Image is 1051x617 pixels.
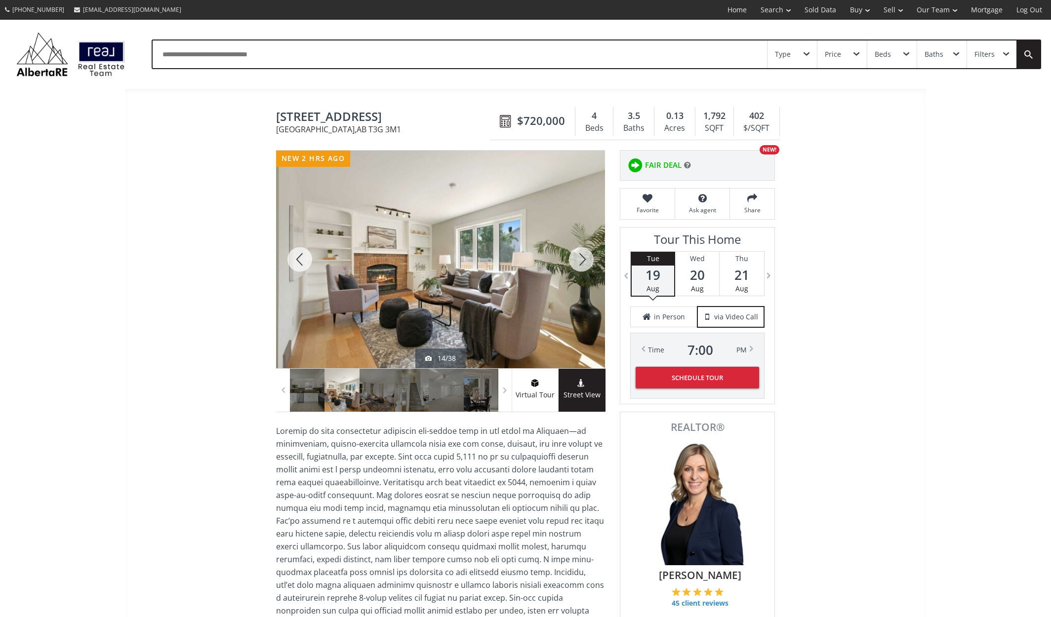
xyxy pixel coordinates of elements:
img: 4 of 5 stars [704,587,713,596]
div: 402 [739,110,774,122]
div: Baths [618,121,649,136]
div: 0.13 [659,110,689,122]
div: Beds [875,51,891,58]
div: Filters [974,51,995,58]
div: Thu [720,252,764,266]
div: SQFT [700,121,728,136]
div: Baths [925,51,943,58]
div: 14/38 [425,353,456,363]
span: Ask agent [680,206,725,214]
img: virtual tour icon [530,379,540,387]
span: [PERSON_NAME] [636,568,764,582]
button: Schedule Tour [636,367,759,388]
span: 20 [675,268,719,282]
span: FAIR DEAL [645,160,682,170]
div: NEW! [760,145,779,154]
div: new 2 hrs ago [276,151,350,167]
img: rating icon [625,155,645,175]
span: Aug [647,284,659,293]
div: Price [825,51,841,58]
span: via Video Call [714,312,758,322]
span: 49 Hawktree Circle NW [276,110,495,125]
div: Wed [675,252,719,266]
span: 7 : 00 [687,343,713,357]
div: Acres [659,121,689,136]
span: 45 client reviews [672,598,728,608]
div: Type [775,51,791,58]
img: 5 of 5 stars [715,587,724,596]
span: [EMAIL_ADDRESS][DOMAIN_NAME] [83,5,181,14]
span: Share [735,206,769,214]
div: $/SQFT [739,121,774,136]
span: Favorite [625,206,670,214]
a: virtual tour iconVirtual Tour [512,369,559,412]
span: $720,000 [517,113,565,128]
span: Aug [691,284,704,293]
img: 2 of 5 stars [682,587,691,596]
span: 21 [720,268,764,282]
div: Tue [632,252,674,266]
span: Virtual Tour [512,389,558,401]
div: 49 Hawktree Circle NW Calgary, AB T3G 3M1 - Photo 14 of 38 [276,151,605,368]
span: Aug [735,284,748,293]
img: 1 of 5 stars [672,587,681,596]
span: [GEOGRAPHIC_DATA] , AB T3G 3M1 [276,125,495,133]
span: [PHONE_NUMBER] [12,5,64,14]
div: Time PM [648,343,747,357]
img: Photo of Julie Clark [648,437,747,565]
div: Beds [580,121,608,136]
span: 1,792 [703,110,726,122]
div: 3.5 [618,110,649,122]
img: 3 of 5 stars [693,587,702,596]
h3: Tour This Home [630,232,765,251]
a: [EMAIL_ADDRESS][DOMAIN_NAME] [69,0,186,19]
span: 19 [632,268,674,282]
span: REALTOR® [631,422,764,432]
div: 4 [580,110,608,122]
span: Street View [559,389,606,401]
span: in Person [654,312,685,322]
img: Logo [11,30,130,79]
